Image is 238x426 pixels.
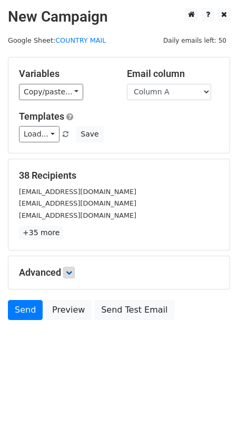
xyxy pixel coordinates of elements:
[8,36,106,44] small: Google Sheet:
[127,68,219,80] h5: Email column
[19,170,219,181] h5: 38 Recipients
[55,36,106,44] a: COUNTRY MAIL
[19,68,111,80] h5: Variables
[19,267,219,278] h5: Advanced
[76,126,103,142] button: Save
[19,226,63,239] a: +35 more
[45,300,92,320] a: Preview
[19,84,83,100] a: Copy/paste...
[94,300,174,320] a: Send Test Email
[160,35,230,46] span: Daily emails left: 50
[8,300,43,320] a: Send
[19,111,64,122] a: Templates
[19,188,136,196] small: [EMAIL_ADDRESS][DOMAIN_NAME]
[19,211,136,219] small: [EMAIL_ADDRESS][DOMAIN_NAME]
[160,36,230,44] a: Daily emails left: 50
[8,8,230,26] h2: New Campaign
[19,126,60,142] a: Load...
[19,199,136,207] small: [EMAIL_ADDRESS][DOMAIN_NAME]
[185,375,238,426] iframe: Chat Widget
